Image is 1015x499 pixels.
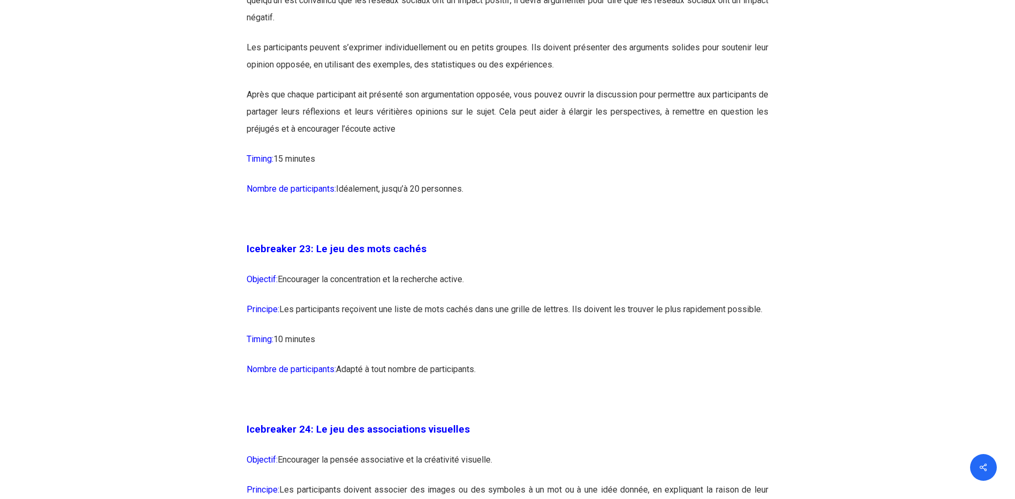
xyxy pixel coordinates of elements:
[247,485,279,495] span: Principe:
[247,180,768,210] p: Idéalement, jusqu’à 20 personnes.
[247,334,273,344] span: Timing:
[247,424,470,435] span: Icebreaker 24: Le jeu des associations visuelles
[247,271,768,301] p: Encourager la concentration et la recherche active.
[247,455,278,465] span: Objectif:
[247,39,768,86] p: Les participants peuvent s’exprimer individuellement ou en petits groupes. Ils doivent présenter ...
[247,361,768,391] p: Adapté à tout nombre de participants.
[247,274,278,284] span: Objectif:
[247,86,768,150] p: Après que chaque participant ait présenté son argumentation opposée, vous pouvez ouvrir la discus...
[247,301,768,331] p: Les participants reçoivent une liste de mots cachés dans une grille de lettres. Ils doivent les t...
[247,154,273,164] span: Timing:
[247,364,336,374] span: Nombre de participants:
[247,184,336,194] span: Nombre de participants:
[247,331,768,361] p: 10 minutes
[247,150,768,180] p: 15 minutes
[247,304,279,314] span: Principe:
[247,451,768,481] p: Encourager la pensée associative et la créativité visuelle.
[247,243,426,255] span: Icebreaker 23: Le jeu des mots cachés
